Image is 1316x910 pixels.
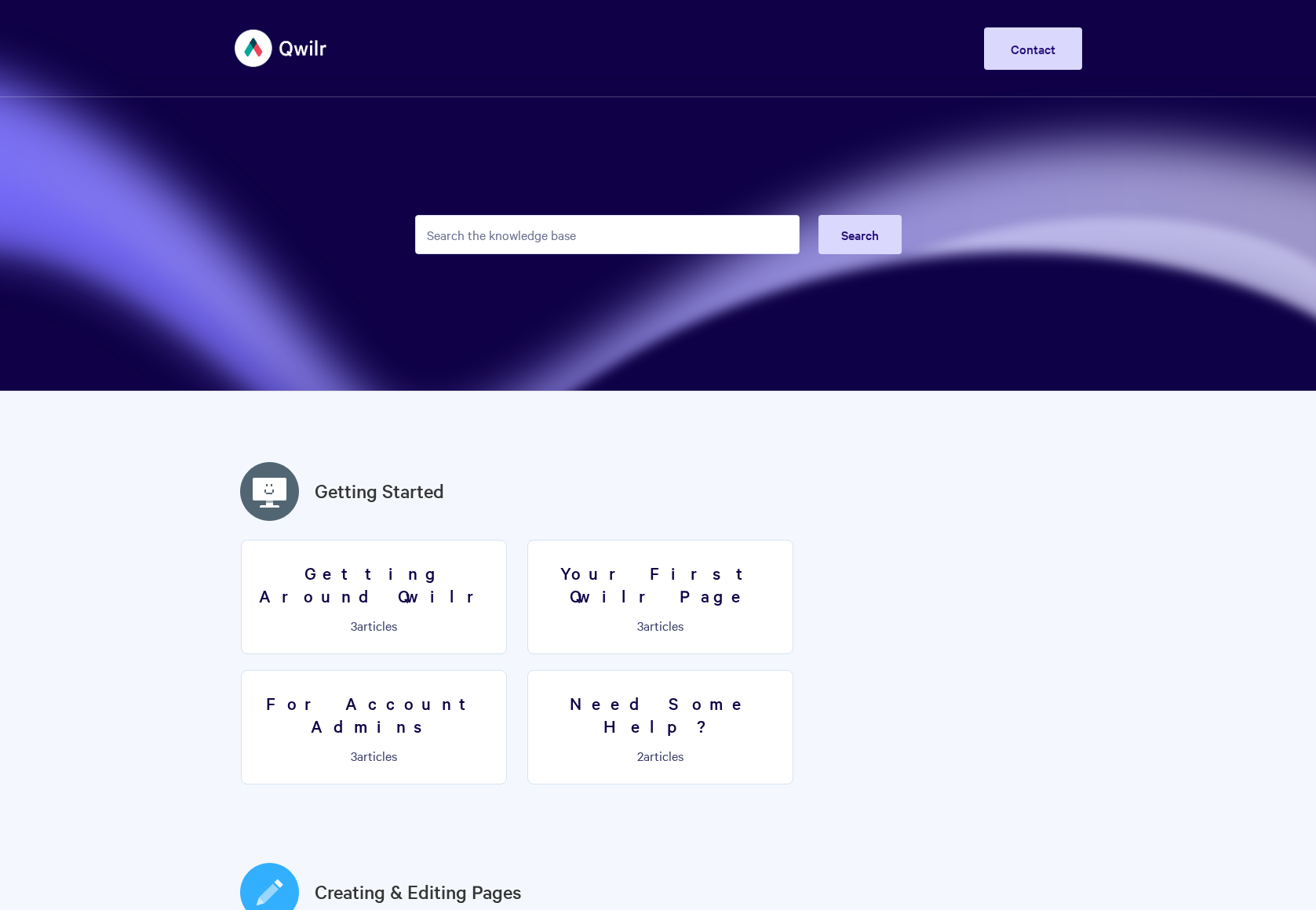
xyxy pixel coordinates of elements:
p: articles [538,748,783,763]
span: 3 [351,747,357,764]
span: 2 [637,747,643,764]
a: Getting Started [315,477,444,505]
a: Need Some Help? 2articles [527,670,793,784]
p: articles [251,748,497,763]
button: Search [818,215,902,254]
p: articles [251,618,497,632]
a: Creating & Editing Pages [315,878,522,906]
h3: Your First Qwilr Page [538,562,783,606]
span: 3 [351,617,357,634]
input: Search the knowledge base [415,215,800,254]
span: Search [841,226,879,243]
a: Your First Qwilr Page 3articles [527,540,793,654]
span: 3 [637,617,643,634]
p: articles [538,618,783,632]
h3: Getting Around Qwilr [251,562,497,606]
a: For Account Admins 3articles [241,670,507,784]
img: Qwilr Help Center [235,19,328,78]
h3: For Account Admins [251,692,497,737]
a: Getting Around Qwilr 3articles [241,540,507,654]
h3: Need Some Help? [538,692,783,737]
a: Contact [984,27,1082,70]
